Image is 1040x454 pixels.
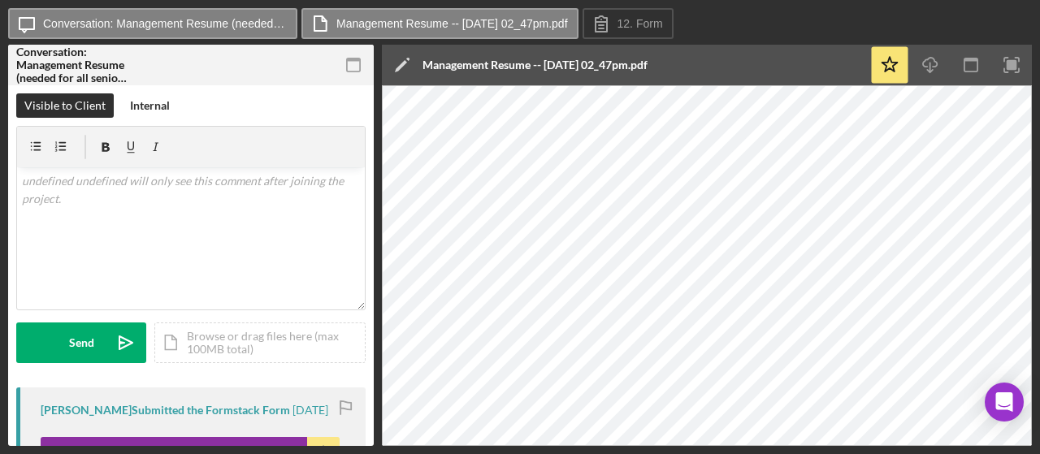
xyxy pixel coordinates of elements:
[16,93,114,118] button: Visible to Client
[16,322,146,363] button: Send
[43,17,287,30] label: Conversation: Management Resume (needed for all senior management/owners) ([PERSON_NAME])
[292,404,328,417] time: 2025-04-21 18:47
[24,93,106,118] div: Visible to Client
[336,17,568,30] label: Management Resume -- [DATE] 02_47pm.pdf
[69,322,94,363] div: Send
[617,17,663,30] label: 12. Form
[41,404,290,417] div: [PERSON_NAME] Submitted the Formstack Form
[301,8,578,39] button: Management Resume -- [DATE] 02_47pm.pdf
[422,58,648,71] div: Management Resume -- [DATE] 02_47pm.pdf
[130,93,170,118] div: Internal
[16,45,130,84] div: Conversation: Management Resume (needed for all senior management/owners) ([PERSON_NAME])
[985,383,1024,422] div: Open Intercom Messenger
[122,93,178,118] button: Internal
[583,8,674,39] button: 12. Form
[8,8,297,39] button: Conversation: Management Resume (needed for all senior management/owners) ([PERSON_NAME])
